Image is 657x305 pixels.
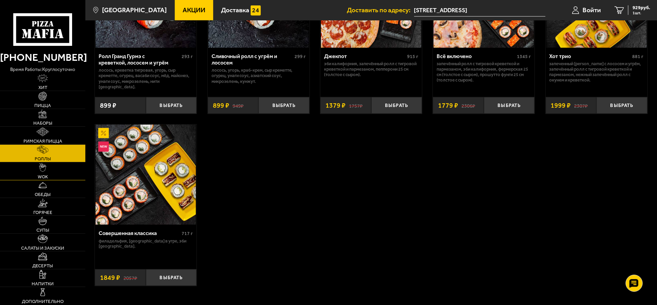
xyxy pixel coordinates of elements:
div: Всё включено [437,53,515,59]
s: 2306 ₽ [461,102,475,109]
span: Дополнительно [22,299,64,304]
a: АкционныйНовинкаСовершенная классика [95,125,197,225]
span: 929 руб. [633,5,650,10]
div: Ролл Гранд Гурмэ с креветкой, лососем и угрём [99,53,180,66]
span: 881 г [633,54,644,59]
span: Горячее [33,210,52,215]
span: Римская пицца [23,139,62,143]
span: Десерты [32,264,53,268]
p: лосось, угорь, краб-крем, Сыр креметте, огурец, унаги соус, азиатский соус, микрозелень, кунжут. [212,68,306,84]
p: лосось, креветка тигровая, угорь, Сыр креметте, огурец, васаби соус, мёд, майонез, унаги соус, ми... [99,68,193,89]
button: Выбрать [484,97,535,114]
span: 915 г [407,54,418,59]
div: Джекпот [324,53,405,59]
button: Выбрать [596,97,647,114]
span: Роллы [35,157,51,161]
span: 1379 ₽ [325,102,346,109]
div: Хот трио [550,53,631,59]
span: [GEOGRAPHIC_DATA] [102,7,167,13]
span: Хит [38,85,47,90]
span: Напитки [32,282,54,286]
s: 2307 ₽ [574,102,588,109]
s: 949 ₽ [233,102,243,109]
span: 1849 ₽ [100,274,120,281]
span: 1 шт. [633,11,650,15]
span: Акции [183,7,205,13]
button: Выбрать [258,97,309,114]
button: Выбрать [146,269,197,286]
img: Совершенная классика [96,125,196,225]
button: Выбрать [371,97,422,114]
span: 717 г [182,231,193,236]
div: Сливочный ролл с угрём и лососем [212,53,293,66]
s: 1757 ₽ [349,102,363,109]
span: Наборы [33,121,52,125]
span: 1779 ₽ [438,102,458,109]
span: 299 г [294,54,306,59]
button: Выбрать [146,97,197,114]
span: 293 г [182,54,193,59]
span: 1345 г [517,54,531,59]
div: Совершенная классика [99,230,180,236]
img: Новинка [98,142,108,152]
span: 899 ₽ [213,102,229,109]
span: Доставить по адресу: [347,7,414,13]
span: Супы [36,228,49,232]
p: Эби Калифорния, Запечённый ролл с тигровой креветкой и пармезаном, Пепперони 25 см (толстое с сыр... [324,61,418,77]
span: WOK [38,175,48,179]
span: Салаты и закуски [21,246,64,250]
span: Пицца [34,103,51,108]
span: Полтавская улица, 12 [414,4,545,17]
span: 899 ₽ [100,102,116,109]
input: Ваш адрес доставки [414,4,545,17]
span: 1999 ₽ [551,102,571,109]
s: 2057 ₽ [123,274,137,281]
img: Акционный [98,128,108,138]
span: Обеды [35,192,51,197]
p: Запеченный [PERSON_NAME] с лососем и угрём, Запечённый ролл с тигровой креветкой и пармезаном, Не... [550,61,644,83]
p: Запечённый ролл с тигровой креветкой и пармезаном, Эби Калифорния, Фермерская 25 см (толстое с сы... [437,61,531,83]
span: Доставка [221,7,249,13]
span: Войти [583,7,601,13]
img: 15daf4d41897b9f0e9f617042186c801.svg [251,5,261,16]
p: Филадельфия, [GEOGRAPHIC_DATA] в угре, Эби [GEOGRAPHIC_DATA]. [99,238,193,249]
